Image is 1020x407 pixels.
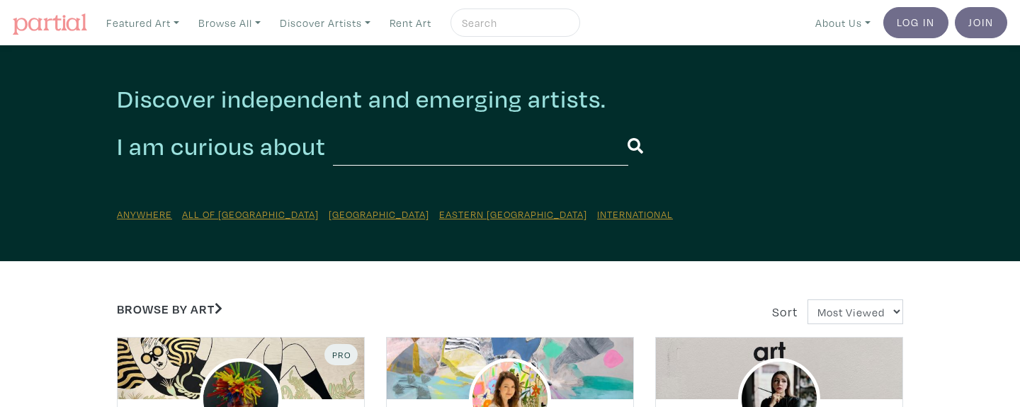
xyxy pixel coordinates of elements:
[117,131,326,162] h2: I am curious about
[117,84,903,114] h2: Discover independent and emerging artists.
[597,207,673,221] a: International
[809,8,877,38] a: About Us
[331,349,351,360] span: Pro
[883,7,948,38] a: Log In
[772,304,798,320] span: Sort
[329,207,429,221] a: [GEOGRAPHIC_DATA]
[273,8,377,38] a: Discover Artists
[117,301,222,317] a: Browse by Art
[192,8,267,38] a: Browse All
[117,207,172,221] a: Anywhere
[100,8,186,38] a: Featured Art
[439,207,587,221] a: Eastern [GEOGRAPHIC_DATA]
[182,207,319,221] a: All of [GEOGRAPHIC_DATA]
[460,14,567,32] input: Search
[383,8,438,38] a: Rent Art
[955,7,1007,38] a: Join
